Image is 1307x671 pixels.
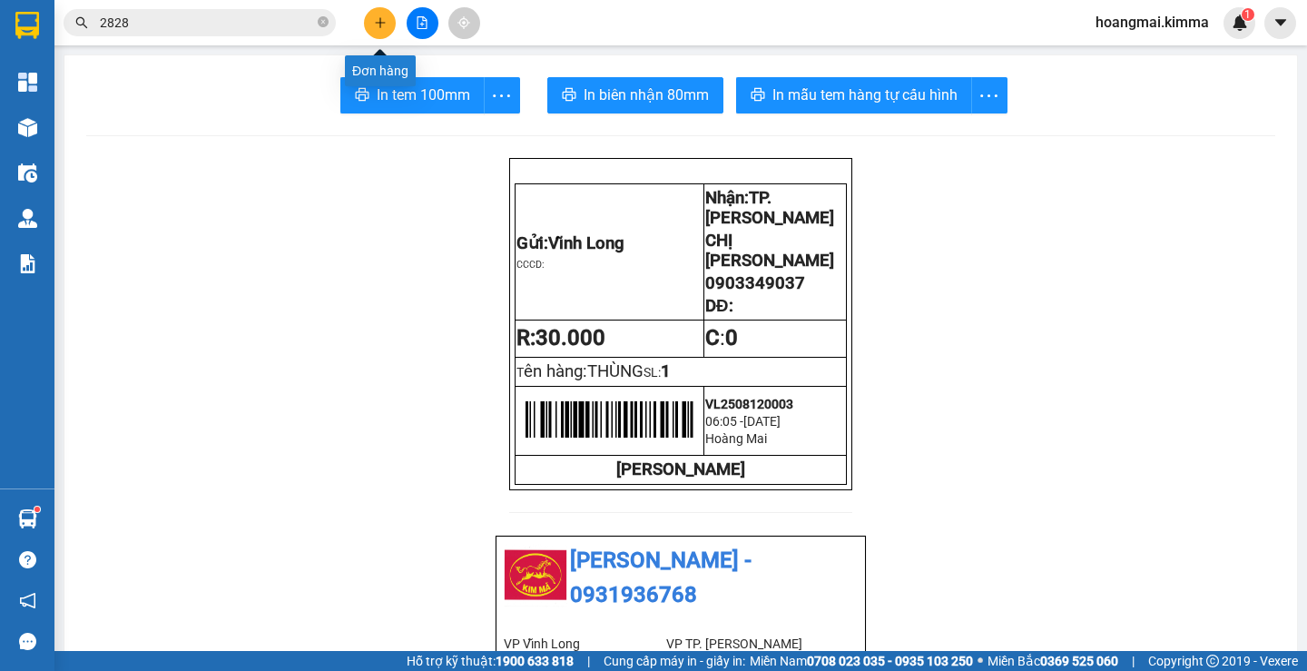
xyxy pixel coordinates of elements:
span: caret-down [1273,15,1289,31]
span: TP. [PERSON_NAME] [705,188,834,228]
button: plus [364,7,396,39]
button: caret-down [1264,7,1296,39]
li: VP TP. [PERSON_NAME] [666,634,829,654]
span: CHỊ [PERSON_NAME] [705,231,834,271]
img: warehouse-icon [18,509,37,528]
span: hoangmai.kimma [1081,11,1223,34]
span: Hoàng Mai [705,431,767,446]
img: icon-new-feature [1232,15,1248,31]
div: Vĩnh Long [15,15,105,59]
span: In tem 100mm [377,84,470,106]
sup: 1 [34,507,40,512]
span: ⚪️ [978,657,983,665]
span: : [705,325,738,350]
span: Gửi: [15,17,44,36]
span: VL2508120003 [705,397,793,411]
span: printer [562,87,576,104]
span: CCCD: [516,259,545,271]
span: In biên nhận 80mm [584,84,709,106]
span: 30.000 [536,325,605,350]
span: Vĩnh Long [548,233,624,253]
button: printerIn tem 100mm [340,77,485,113]
strong: C [705,325,720,350]
sup: 1 [1242,8,1254,21]
span: 0 [725,325,738,350]
img: logo-vxr [15,12,39,39]
span: question-circle [19,551,36,568]
strong: [PERSON_NAME] [616,459,745,479]
span: 1 [1244,8,1251,21]
strong: R: [516,325,605,350]
span: 1 [661,361,671,381]
img: warehouse-icon [18,209,37,228]
span: printer [355,87,369,104]
span: 0903349037 [705,273,805,293]
li: [PERSON_NAME] - 0931936768 [504,544,858,612]
span: more [485,84,519,107]
span: notification [19,592,36,609]
span: In mẫu tem hàng tự cấu hình [772,84,958,106]
button: more [971,77,1007,113]
span: message [19,633,36,650]
strong: 0708 023 035 - 0935 103 250 [807,654,973,668]
button: more [484,77,520,113]
div: 0903349037 [118,103,263,128]
div: TP. [PERSON_NAME] [118,15,263,59]
img: warehouse-icon [18,118,37,137]
span: Miền Bắc [988,651,1118,671]
input: Tìm tên, số ĐT hoặc mã đơn [100,13,314,33]
span: DĐ: [705,296,732,316]
span: close-circle [318,15,329,32]
span: ên hàng: [524,361,644,381]
span: 06:05 - [705,414,743,429]
span: file-add [416,16,428,29]
span: | [587,651,590,671]
button: aim [448,7,480,39]
span: close-circle [318,16,329,27]
img: logo.jpg [504,544,567,607]
span: more [972,84,1007,107]
span: plus [374,16,387,29]
span: Miền Nam [750,651,973,671]
img: warehouse-icon [18,163,37,183]
span: printer [751,87,765,104]
span: SL: [644,365,661,380]
img: dashboard-icon [18,73,37,92]
button: printerIn biên nhận 80mm [547,77,723,113]
strong: 1900 633 818 [496,654,574,668]
button: printerIn mẫu tem hàng tự cấu hình [736,77,972,113]
span: Hỗ trợ kỹ thuật: [407,651,574,671]
img: solution-icon [18,254,37,273]
button: file-add [407,7,438,39]
span: [DATE] [743,414,781,429]
strong: 0369 525 060 [1040,654,1118,668]
div: CHỊ [PERSON_NAME] [118,59,263,103]
div: Đơn hàng [345,55,416,86]
span: | [1132,651,1135,671]
span: Nhận: [118,17,162,36]
span: search [75,16,88,29]
li: VP Vĩnh Long [504,634,666,654]
span: Gửi: [516,233,624,253]
span: aim [457,16,470,29]
span: Cung cấp máy in - giấy in: [604,651,745,671]
span: THÙNG [587,361,644,381]
span: Nhận: [705,188,834,228]
span: copyright [1206,655,1219,667]
span: T [516,365,644,380]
